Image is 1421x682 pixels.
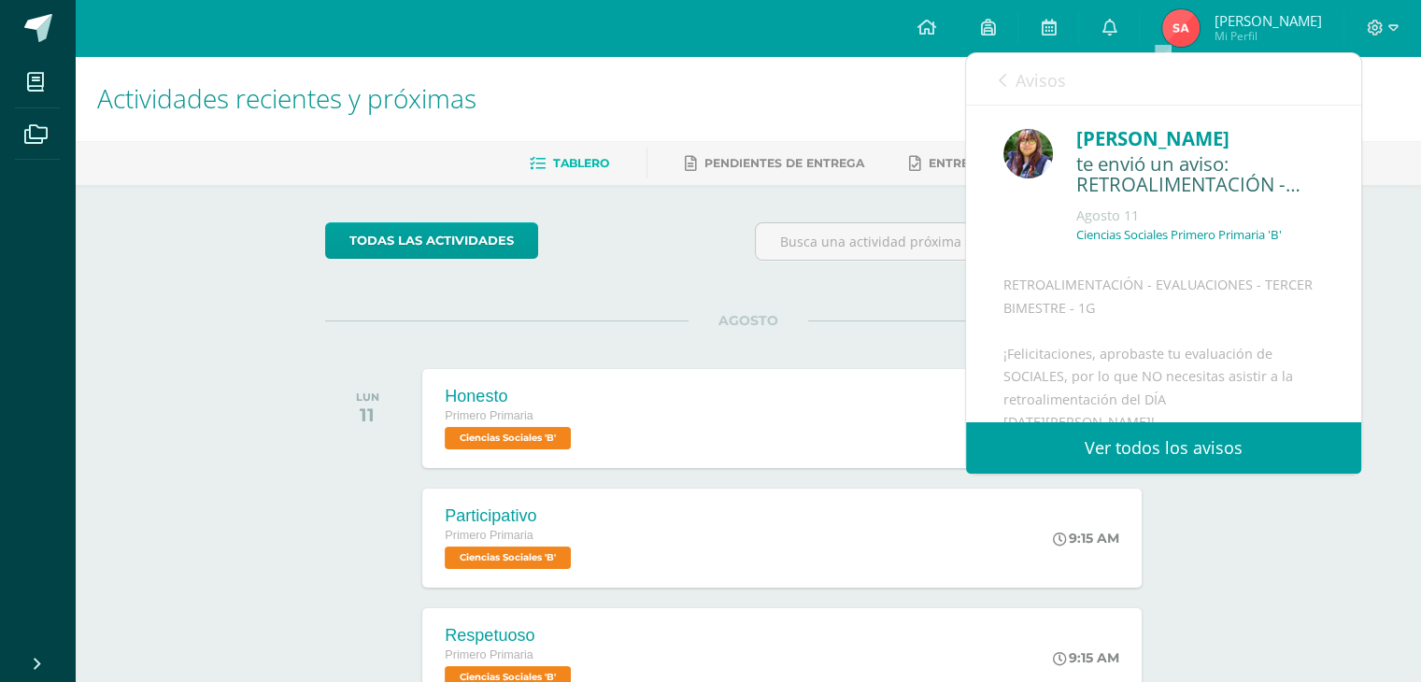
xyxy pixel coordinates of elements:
[1076,227,1282,243] p: Ciencias Sociales Primero Primaria 'B'
[530,149,609,178] a: Tablero
[445,387,576,406] div: Honesto
[929,156,1012,170] span: Entregadas
[1053,649,1119,666] div: 9:15 AM
[1003,274,1324,662] div: RETROALIMENTACIÓN - EVALUACIONES - TERCER BIMESTRE - 1G ¡Felicitaciones, aprobaste tu evaluación ...
[704,156,864,170] span: Pendientes de entrega
[445,427,571,449] span: Ciencias Sociales 'B'
[325,222,538,259] a: todas las Actividades
[685,149,864,178] a: Pendientes de entrega
[1214,11,1321,30] span: [PERSON_NAME]
[356,391,379,404] div: LUN
[445,506,576,526] div: Participativo
[1076,124,1324,153] div: [PERSON_NAME]
[1003,129,1053,178] img: e07087a87d70f2dc13089c99dd7a7993.png
[1053,530,1119,547] div: 9:15 AM
[445,626,576,646] div: Respetuoso
[445,529,533,542] span: Primero Primaria
[445,648,533,661] span: Primero Primaria
[356,404,379,426] div: 11
[1162,9,1200,47] img: 1b825a17e08a225cb0c224a19acd33b7.png
[1214,28,1321,44] span: Mi Perfil
[445,547,571,569] span: Ciencias Sociales 'B'
[689,312,808,329] span: AGOSTO
[1016,69,1066,92] span: Avisos
[1076,153,1324,197] div: te envió un aviso: RETROALIMENTACIÓN - EVALUACIONES - TERCER BIMESTRE - 1G
[97,80,476,116] span: Actividades recientes y próximas
[445,409,533,422] span: Primero Primaria
[1226,68,1234,89] span: 1
[1226,68,1329,89] span: avisos sin leer
[909,149,1012,178] a: Entregadas
[966,422,1361,474] a: Ver todos los avisos
[756,223,1170,260] input: Busca una actividad próxima aquí...
[553,156,609,170] span: Tablero
[1076,206,1324,225] div: Agosto 11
